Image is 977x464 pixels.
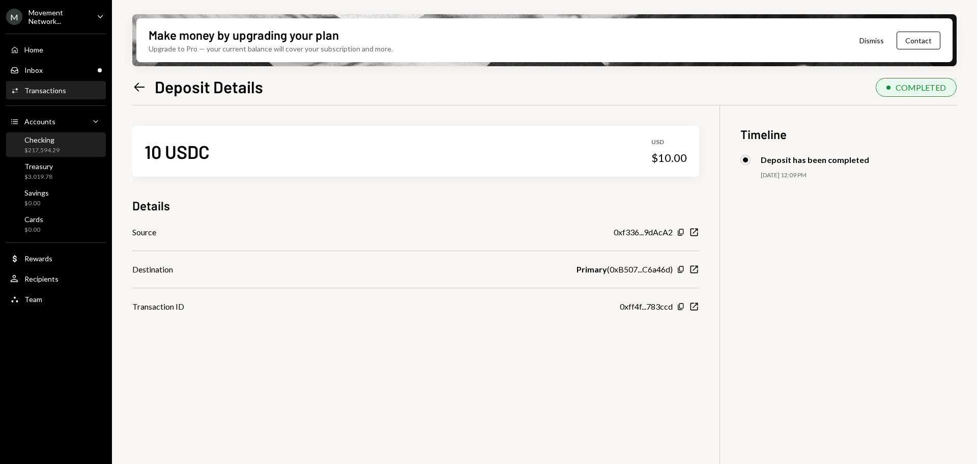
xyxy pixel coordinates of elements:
div: M [6,9,22,25]
div: Accounts [24,117,55,126]
div: 0xff4f...783ccd [620,301,673,313]
a: Home [6,40,106,59]
div: 10 USDC [145,140,210,163]
div: $217,594.29 [24,146,60,155]
div: Home [24,45,43,54]
div: Upgrade to Pro — your current balance will cover your subscription and more. [149,43,393,54]
div: Recipients [24,275,59,283]
h1: Deposit Details [155,76,263,97]
div: Movement Network... [28,8,89,25]
a: Transactions [6,81,106,99]
div: $10.00 [651,151,687,165]
a: Recipients [6,269,106,288]
div: Source [132,226,156,238]
div: COMPLETED [896,83,946,92]
div: [DATE] 12:09 PM [761,171,957,180]
h3: Details [132,197,170,214]
a: Savings$0.00 [6,185,106,210]
div: Deposit has been completed [761,155,869,165]
h3: Timeline [740,126,957,143]
div: $0.00 [24,199,49,208]
div: Treasury [24,162,53,171]
a: Cards$0.00 [6,212,106,236]
div: Make money by upgrading your plan [149,26,339,43]
div: Transactions [24,86,66,95]
a: Accounts [6,112,106,130]
div: $3,019.78 [24,173,53,181]
a: Rewards [6,249,106,267]
button: Dismiss [847,29,897,52]
b: Primary [577,263,607,276]
div: USD [651,138,687,147]
button: Contact [897,32,940,49]
div: Savings [24,188,49,197]
a: Inbox [6,61,106,79]
div: Transaction ID [132,301,184,313]
a: Team [6,290,106,308]
div: ( 0xB507...C6a46d ) [577,263,673,276]
div: $0.00 [24,226,43,234]
div: Team [24,295,42,304]
div: Checking [24,135,60,144]
div: Cards [24,215,43,224]
a: Checking$217,594.29 [6,132,106,157]
div: 0xf336...9dAcA2 [614,226,673,238]
div: Inbox [24,66,43,74]
a: Treasury$3,019.78 [6,159,106,183]
div: Rewards [24,254,52,263]
div: Destination [132,263,173,276]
